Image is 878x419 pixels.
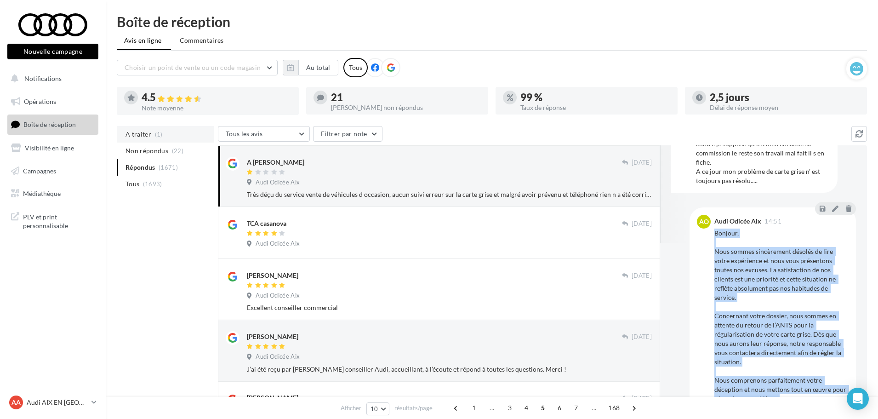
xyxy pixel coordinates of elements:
div: TCA casanova [247,219,286,228]
span: Choisir un point de vente ou un code magasin [125,63,261,71]
button: Tous les avis [218,126,310,142]
span: Notifications [24,75,62,82]
div: A [PERSON_NAME] [247,158,304,167]
div: Très déçu du service vente de véhicules d occasion, aucun suivi erreur sur la carte grise et malg... [247,190,652,199]
div: Tous [343,58,368,77]
span: [DATE] [632,333,652,341]
span: ... [587,401,601,415]
div: Taux de réponse [520,104,670,111]
span: 14:51 [764,218,781,224]
span: AA [11,398,21,407]
span: 4 [519,401,534,415]
div: Excellent conseiller commercial [247,303,652,312]
div: [PERSON_NAME] [247,393,298,402]
span: Afficher [341,404,361,413]
span: PLV et print personnalisable [23,211,95,230]
span: 1 [467,401,481,415]
span: Visibilité en ligne [25,144,74,152]
a: Opérations [6,92,100,111]
a: AA Audi AIX EN [GEOGRAPHIC_DATA] [7,394,98,411]
span: 5 [536,401,550,415]
a: Boîte de réception [6,115,100,134]
span: 168 [604,401,623,415]
span: résultats/page [394,404,433,413]
span: (1) [155,131,163,138]
div: Audi Odicée Aix [714,218,761,224]
span: 10 [371,405,378,413]
div: [PERSON_NAME] [247,332,298,341]
span: Tous [125,179,139,189]
span: AO [699,217,709,226]
div: 4.5 [142,92,291,103]
div: J’ai été reçu par [PERSON_NAME] conseiller Audi, accueillant, à l’écoute et répond à toutes les q... [247,365,652,374]
span: Médiathèque [23,189,61,197]
span: Non répondus [125,146,168,155]
div: Note moyenne [142,105,291,111]
span: Audi Odicée Aix [256,240,300,248]
div: Boîte de réception [117,15,867,29]
span: [DATE] [632,159,652,167]
div: 21 [331,92,481,103]
span: A traiter [125,130,151,139]
div: [PERSON_NAME] [247,271,298,280]
span: [DATE] [632,220,652,228]
span: Audi Odicée Aix [256,292,300,300]
button: Filtrer par note [313,126,382,142]
button: Au total [283,60,338,75]
span: Campagnes [23,166,56,174]
button: Nouvelle campagne [7,44,98,59]
span: 6 [552,401,567,415]
div: Open Intercom Messenger [847,388,869,410]
a: Campagnes [6,161,100,181]
div: [PERSON_NAME] non répondus [331,104,481,111]
span: 7 [569,401,583,415]
button: Notifications [6,69,97,88]
span: Opérations [24,98,56,105]
span: 3 [502,401,517,415]
span: Audi Odicée Aix [256,353,300,361]
span: Audi Odicée Aix [256,178,300,187]
span: ... [485,401,499,415]
span: [DATE] [632,272,652,280]
button: Au total [298,60,338,75]
span: (1693) [143,180,162,188]
a: Visibilité en ligne [6,138,100,158]
div: 99 % [520,92,670,103]
a: Médiathèque [6,184,100,203]
span: [DATE] [632,395,652,403]
div: Délai de réponse moyen [710,104,860,111]
span: Boîte de réception [23,121,76,128]
a: PLV et print personnalisable [6,207,100,234]
p: Audi AIX EN [GEOGRAPHIC_DATA] [27,398,88,407]
span: Tous les avis [226,130,263,138]
span: (22) [172,147,183,155]
button: Choisir un point de vente ou un code magasin [117,60,278,75]
button: 10 [366,402,390,415]
span: Commentaires [180,36,224,45]
div: 2,5 jours [710,92,860,103]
